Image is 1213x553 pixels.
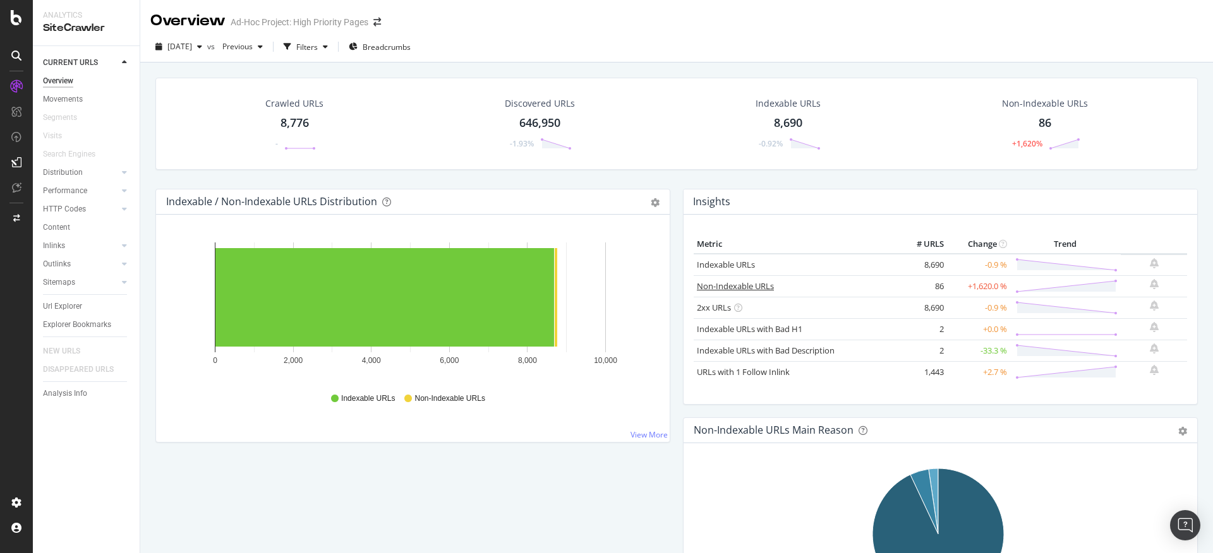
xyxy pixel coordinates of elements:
[759,138,783,149] div: -0.92%
[43,345,80,358] div: NEW URLS
[774,115,802,131] div: 8,690
[275,138,278,149] div: -
[1150,365,1159,375] div: bell-plus
[43,148,108,161] a: Search Engines
[213,356,217,365] text: 0
[43,239,65,253] div: Inlinks
[43,129,62,143] div: Visits
[43,21,130,35] div: SiteCrawler
[217,41,253,52] span: Previous
[947,318,1010,340] td: +0.0 %
[697,259,755,270] a: Indexable URLs
[150,10,226,32] div: Overview
[150,37,207,57] button: [DATE]
[505,97,575,110] div: Discovered URLs
[518,356,537,365] text: 8,000
[896,297,947,318] td: 8,690
[1178,427,1187,436] div: gear
[43,111,90,124] a: Segments
[217,37,268,57] button: Previous
[896,235,947,254] th: # URLS
[43,148,95,161] div: Search Engines
[231,16,368,28] div: Ad-Hoc Project: High Priority Pages
[362,356,381,365] text: 4,000
[651,198,660,207] div: gear
[519,115,560,131] div: 646,950
[43,318,131,331] a: Explorer Bookmarks
[1150,258,1159,268] div: bell-plus
[341,393,395,404] span: Indexable URLs
[43,111,77,124] div: Segments
[167,41,192,52] span: 2025 Aug. 26th
[281,115,309,131] div: 8,776
[896,275,947,297] td: 86
[947,361,1010,383] td: +2.7 %
[756,97,821,110] div: Indexable URLs
[1039,115,1051,131] div: 86
[631,429,668,440] a: View More
[363,42,411,52] span: Breadcrumbs
[43,363,126,376] a: DISAPPEARED URLS
[43,387,131,400] a: Analysis Info
[896,254,947,276] td: 8,690
[1150,279,1159,289] div: bell-plus
[43,318,111,331] div: Explorer Bookmarks
[43,239,118,253] a: Inlinks
[43,258,118,271] a: Outlinks
[43,300,82,313] div: Url Explorer
[296,42,318,52] div: Filters
[43,93,83,106] div: Movements
[43,276,118,289] a: Sitemaps
[947,254,1010,276] td: -0.9 %
[43,184,118,198] a: Performance
[1012,138,1042,149] div: +1,620%
[440,356,459,365] text: 6,000
[43,221,131,234] a: Content
[43,276,75,289] div: Sitemaps
[265,97,323,110] div: Crawled URLs
[694,235,896,254] th: Metric
[43,387,87,400] div: Analysis Info
[510,138,534,149] div: -1.93%
[896,318,947,340] td: 2
[697,323,802,335] a: Indexable URLs with Bad H1
[1150,300,1159,311] div: bell-plus
[896,340,947,361] td: 2
[947,235,1010,254] th: Change
[166,235,655,381] svg: A chart.
[43,363,114,376] div: DISAPPEARED URLS
[284,356,303,365] text: 2,000
[43,93,131,106] a: Movements
[207,41,217,52] span: vs
[279,37,333,57] button: Filters
[947,340,1010,361] td: -33.3 %
[43,300,131,313] a: Url Explorer
[1170,510,1200,540] div: Open Intercom Messenger
[1002,97,1088,110] div: Non-Indexable URLs
[373,18,381,27] div: arrow-right-arrow-left
[947,297,1010,318] td: -0.9 %
[594,356,617,365] text: 10,000
[43,166,83,179] div: Distribution
[697,366,790,378] a: URLs with 1 Follow Inlink
[697,345,835,356] a: Indexable URLs with Bad Description
[1150,343,1159,354] div: bell-plus
[896,361,947,383] td: 1,443
[344,37,416,57] button: Breadcrumbs
[43,184,87,198] div: Performance
[43,203,118,216] a: HTTP Codes
[43,258,71,271] div: Outlinks
[947,275,1010,297] td: +1,620.0 %
[1150,322,1159,332] div: bell-plus
[43,129,75,143] a: Visits
[43,74,131,88] a: Overview
[43,221,70,234] div: Content
[43,166,118,179] a: Distribution
[43,345,93,358] a: NEW URLS
[1010,235,1121,254] th: Trend
[43,203,86,216] div: HTTP Codes
[43,10,130,21] div: Analytics
[693,193,730,210] h4: Insights
[694,424,854,436] div: Non-Indexable URLs Main Reason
